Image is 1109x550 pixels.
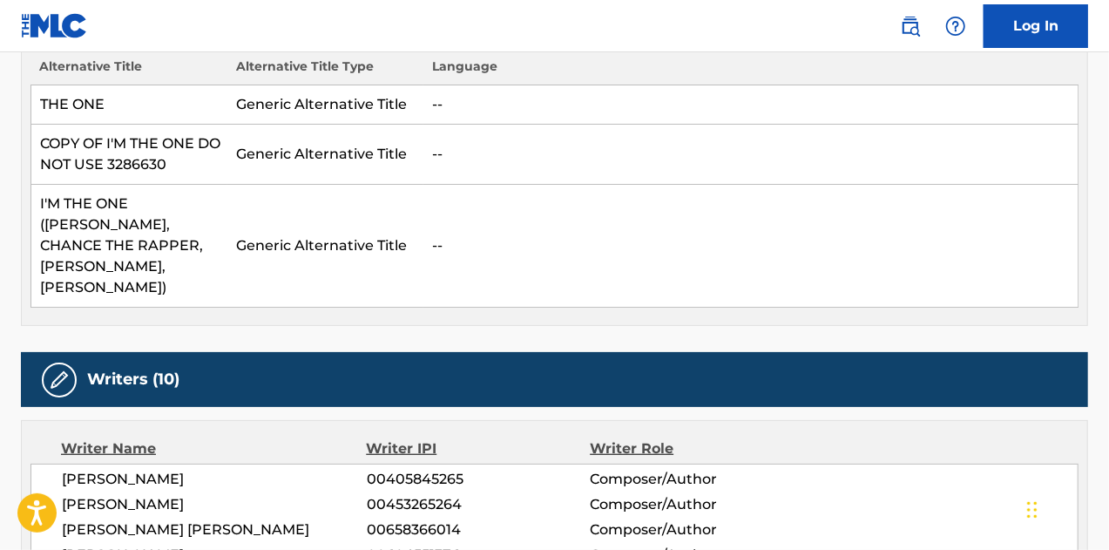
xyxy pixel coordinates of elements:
div: Writer Name [61,438,366,459]
td: THE ONE [31,85,227,125]
th: Alternative Title Type [227,58,423,85]
th: Alternative Title [31,58,227,85]
h5: Writers (10) [87,370,179,390]
span: [PERSON_NAME] [62,469,367,490]
th: Language [423,58,1078,85]
img: search [900,16,921,37]
td: -- [423,125,1078,185]
td: I'M THE ONE ([PERSON_NAME], CHANCE THE RAPPER, [PERSON_NAME], [PERSON_NAME]) [31,185,227,308]
td: Generic Alternative Title [227,185,423,308]
span: 00658366014 [367,519,591,540]
div: Ziehen [1027,484,1038,536]
a: Public Search [893,9,928,44]
td: -- [423,85,1078,125]
a: Log In [984,4,1088,48]
div: Writer IPI [366,438,590,459]
span: 00453265264 [367,494,591,515]
div: Chat-Widget [1022,466,1109,550]
span: Composer/Author [590,494,793,515]
img: help [945,16,966,37]
img: MLC Logo [21,13,88,38]
span: [PERSON_NAME] [62,494,367,515]
td: COPY OF I'M THE ONE DO NOT USE 3286630 [31,125,227,185]
span: [PERSON_NAME] [PERSON_NAME] [62,519,367,540]
div: Writer Role [590,438,794,459]
td: Generic Alternative Title [227,125,423,185]
img: Writers [49,370,70,390]
div: Help [938,9,973,44]
td: Generic Alternative Title [227,85,423,125]
span: Composer/Author [590,519,793,540]
span: Composer/Author [590,469,793,490]
span: 00405845265 [367,469,591,490]
td: -- [423,185,1078,308]
iframe: Chat Widget [1022,466,1109,550]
